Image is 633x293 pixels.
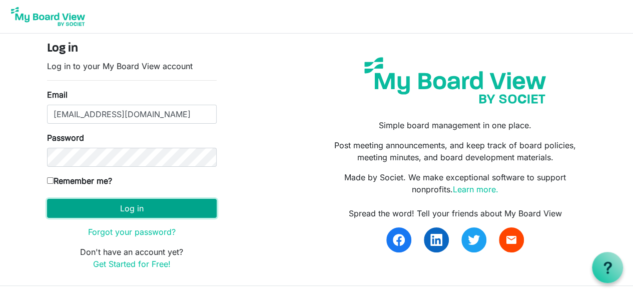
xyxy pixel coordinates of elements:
[505,234,517,246] span: email
[47,199,217,218] button: Log in
[88,227,176,237] a: Forgot your password?
[8,4,88,29] img: My Board View Logo
[357,50,553,111] img: my-board-view-societ.svg
[324,207,586,219] div: Spread the word! Tell your friends about My Board View
[499,227,524,252] a: email
[47,132,84,144] label: Password
[47,175,112,187] label: Remember me?
[47,42,217,56] h4: Log in
[324,139,586,163] p: Post meeting announcements, and keep track of board policies, meeting minutes, and board developm...
[468,234,480,246] img: twitter.svg
[430,234,442,246] img: linkedin.svg
[324,171,586,195] p: Made by Societ. We make exceptional software to support nonprofits.
[324,119,586,131] p: Simple board management in one place.
[47,89,68,101] label: Email
[93,259,171,269] a: Get Started for Free!
[393,234,405,246] img: facebook.svg
[47,246,217,270] p: Don't have an account yet?
[453,184,498,194] a: Learn more.
[47,177,54,184] input: Remember me?
[47,60,217,72] p: Log in to your My Board View account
